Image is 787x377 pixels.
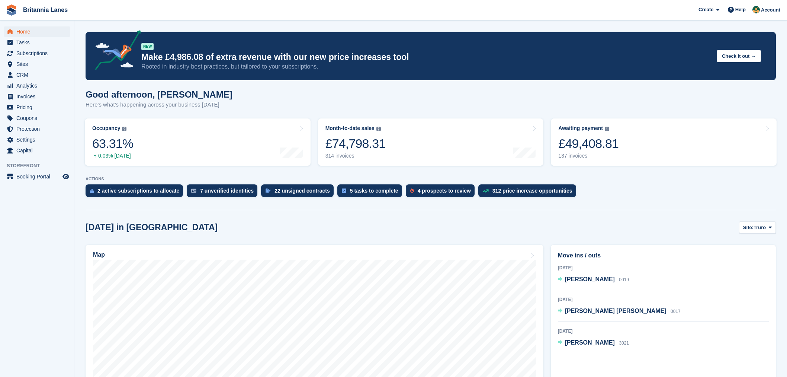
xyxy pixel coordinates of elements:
div: 63.31% [92,136,133,151]
img: icon-info-grey-7440780725fd019a000dd9b08b2336e03edf1995a4989e88bcd33f0948082b44.svg [605,127,609,131]
span: Analytics [16,80,61,91]
div: 22 unsigned contracts [274,188,330,194]
div: 4 prospects to review [418,188,471,194]
p: Rooted in industry best practices, but tailored to your subscriptions. [141,63,711,71]
a: menu [4,113,70,123]
span: [PERSON_NAME] [PERSON_NAME] [565,308,666,314]
a: Britannia Lanes [20,4,71,16]
a: [PERSON_NAME] 0019 [558,275,629,285]
span: Coupons [16,113,61,123]
a: menu [4,26,70,37]
div: 137 invoices [558,153,619,159]
div: Occupancy [92,125,120,132]
span: 0019 [619,277,629,282]
button: Site: Truro [739,221,776,234]
a: menu [4,171,70,182]
div: [DATE] [558,264,769,271]
div: [DATE] [558,296,769,303]
div: £74,798.31 [325,136,386,151]
img: icon-info-grey-7440780725fd019a000dd9b08b2336e03edf1995a4989e88bcd33f0948082b44.svg [376,127,381,131]
span: Settings [16,134,61,145]
img: price_increase_opportunities-93ffe204e8149a01c8c9dc8f82e8f89637d9d84a8eef4429ea346261dce0b2c0.svg [483,189,489,193]
a: 4 prospects to review [406,184,478,201]
img: Nathan Kellow [752,6,760,13]
img: task-75834270c22a3079a89374b754ae025e5fb1db73e45f91037f5363f120a921f8.svg [342,188,346,193]
button: Check it out → [717,50,761,62]
span: 0017 [671,309,681,314]
a: menu [4,102,70,113]
div: Month-to-date sales [325,125,375,132]
a: menu [4,59,70,69]
p: ACTIONS [86,177,776,181]
a: menu [4,80,70,91]
img: active_subscription_to_allocate_icon-d502201f5373d7db506a760aba3b589e785aa758c864c3986d89f69b8ff3... [90,188,94,193]
a: Preview store [61,172,70,181]
img: icon-info-grey-7440780725fd019a000dd9b08b2336e03edf1995a4989e88bcd33f0948082b44.svg [122,127,126,131]
div: 2 active subscriptions to allocate [97,188,179,194]
span: Protection [16,124,61,134]
span: [PERSON_NAME] [565,339,615,346]
div: 5 tasks to complete [350,188,398,194]
img: price-adjustments-announcement-icon-8257ccfd72463d97f412b2fc003d46551f7dbcb40ab6d574587a9cd5c0d94... [89,30,141,73]
span: [PERSON_NAME] [565,276,615,282]
span: Pricing [16,102,61,113]
a: menu [4,48,70,58]
a: menu [4,124,70,134]
a: [PERSON_NAME] [PERSON_NAME] 0017 [558,307,681,316]
span: Site: [743,224,754,231]
span: Subscriptions [16,48,61,58]
h2: Map [93,251,105,258]
h2: Move ins / outs [558,251,769,260]
span: CRM [16,70,61,80]
div: 0.03% [DATE] [92,153,133,159]
span: Home [16,26,61,37]
a: menu [4,37,70,48]
a: menu [4,134,70,145]
a: menu [4,145,70,156]
a: [PERSON_NAME] 3021 [558,338,629,348]
span: Invoices [16,91,61,102]
a: 7 unverified identities [187,184,261,201]
h1: Good afternoon, [PERSON_NAME] [86,89,232,99]
a: 2 active subscriptions to allocate [86,184,187,201]
span: Help [735,6,746,13]
img: prospect-51fa495bee0391a8d652442698ab0144808aea92771e9ea1ae160a38d050c398.svg [410,188,414,193]
a: 5 tasks to complete [337,184,406,201]
span: Tasks [16,37,61,48]
a: menu [4,91,70,102]
span: Account [761,6,780,14]
span: 3021 [619,340,629,346]
div: Awaiting payment [558,125,603,132]
p: Make £4,986.08 of extra revenue with our new price increases tool [141,52,711,63]
div: [DATE] [558,328,769,335]
span: Capital [16,145,61,156]
div: £49,408.81 [558,136,619,151]
img: verify_identity-adf6edd0f0f0b5bbfe63781bf79b02c33cf7c696d77639b501bdc392416b5a36.svg [191,188,196,193]
div: NEW [141,43,154,50]
span: Truro [754,224,766,231]
a: menu [4,70,70,80]
a: Month-to-date sales £74,798.31 314 invoices [318,118,544,166]
a: Occupancy 63.31% 0.03% [DATE] [85,118,311,166]
p: Here's what's happening across your business [DATE] [86,101,232,109]
a: 22 unsigned contracts [261,184,337,201]
span: Sites [16,59,61,69]
div: 7 unverified identities [200,188,254,194]
span: Create [698,6,713,13]
h2: [DATE] in [GEOGRAPHIC_DATA] [86,222,218,232]
span: Storefront [7,162,74,170]
div: 312 price increase opportunities [492,188,572,194]
div: 314 invoices [325,153,386,159]
a: 312 price increase opportunities [478,184,580,201]
span: Booking Portal [16,171,61,182]
a: Awaiting payment £49,408.81 137 invoices [551,118,777,166]
img: contract_signature_icon-13c848040528278c33f63329250d36e43548de30e8caae1d1a13099fd9432cc5.svg [266,188,271,193]
img: stora-icon-8386f47178a22dfd0bd8f6a31ec36ba5ce8667c1dd55bd0f319d3a0aa187defe.svg [6,4,17,16]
